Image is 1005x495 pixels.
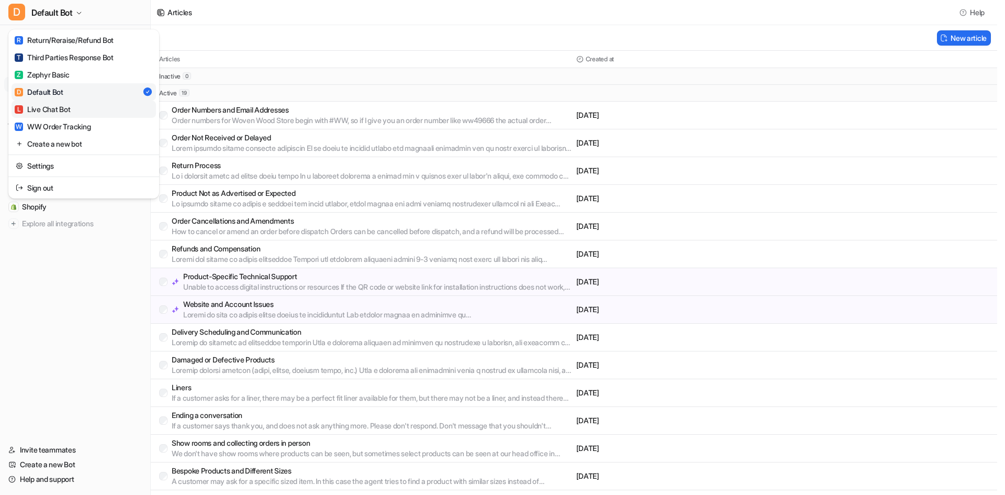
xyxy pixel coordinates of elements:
a: Settings [12,157,156,174]
div: Zephyr Basic [15,69,70,80]
div: Third Parties Response Bot [15,52,114,63]
span: Default Bot [31,5,73,20]
div: Default Bot [15,86,63,97]
a: Sign out [12,179,156,196]
span: T [15,53,23,62]
span: D [8,4,25,20]
span: L [15,105,23,114]
div: DDefault Bot [8,29,159,199]
a: Create a new bot [12,135,156,152]
div: WW Order Tracking [15,121,91,132]
span: W [15,123,23,131]
div: Live Chat Bot [15,104,70,115]
span: Z [15,71,23,79]
img: reset [16,138,23,149]
img: reset [16,182,23,193]
span: R [15,36,23,45]
img: reset [16,160,23,171]
span: D [15,88,23,96]
div: Return/Reraise/Refund Bot [15,35,114,46]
